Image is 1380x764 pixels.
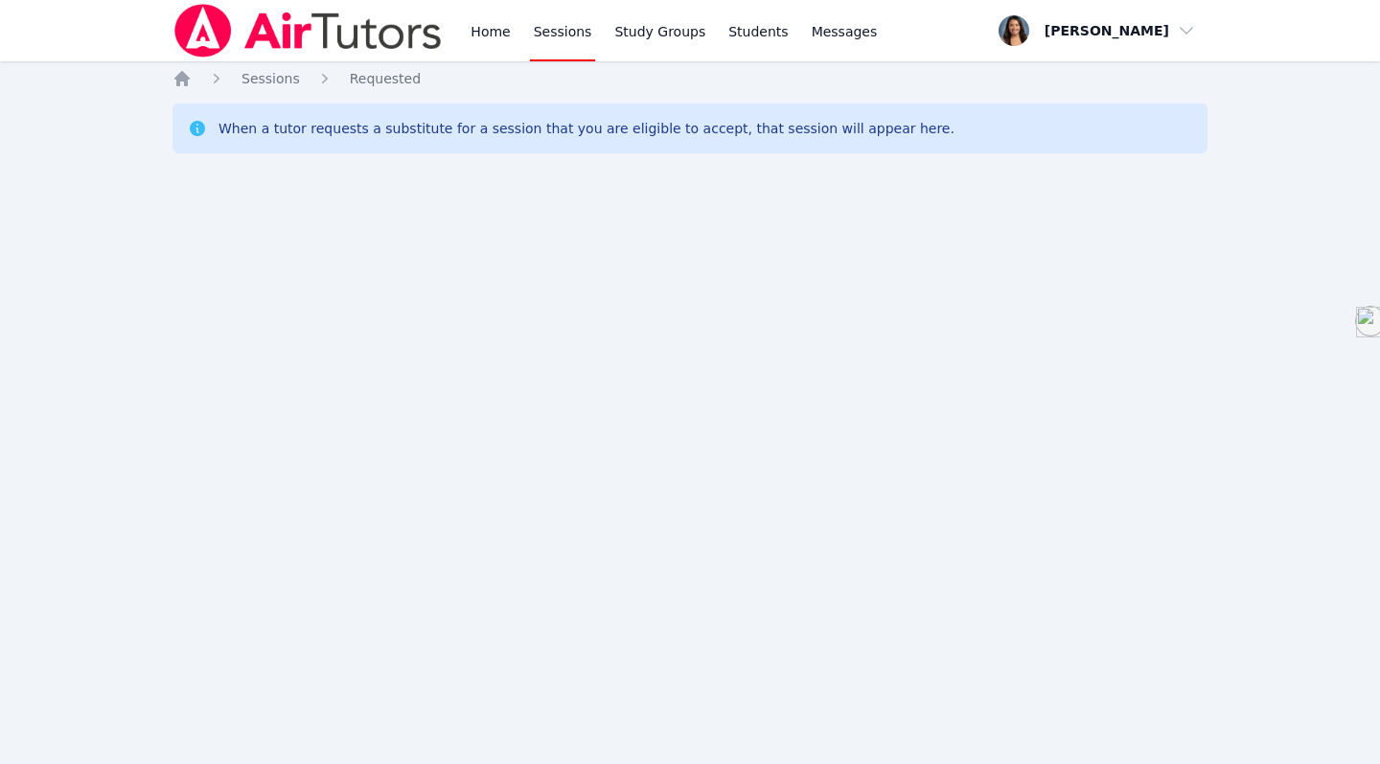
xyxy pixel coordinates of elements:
[350,69,421,88] a: Requested
[350,71,421,86] span: Requested
[241,71,300,86] span: Sessions
[241,69,300,88] a: Sessions
[172,4,444,58] img: Air Tutors
[812,22,878,41] span: Messages
[218,119,954,138] div: When a tutor requests a substitute for a session that you are eligible to accept, that session wi...
[172,69,1207,88] nav: Breadcrumb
